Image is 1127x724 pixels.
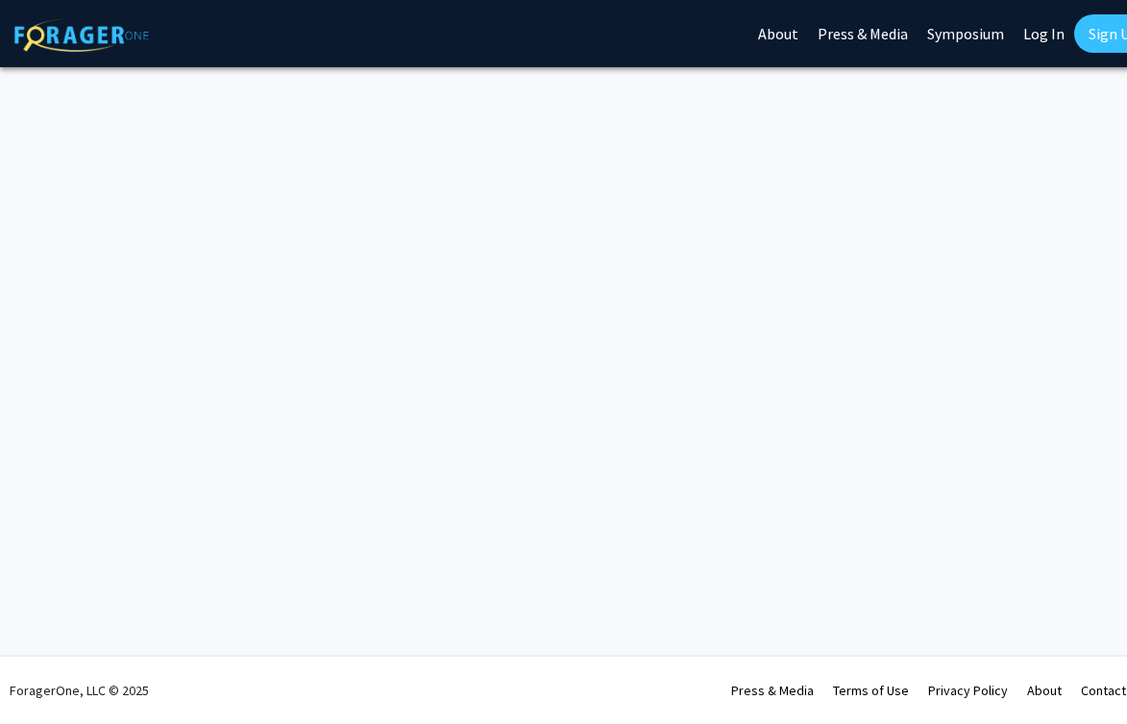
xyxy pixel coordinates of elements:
a: Terms of Use [833,682,909,699]
a: Privacy Policy [928,682,1008,699]
a: Press & Media [731,682,814,699]
a: About [1027,682,1062,699]
div: ForagerOne, LLC © 2025 [10,657,149,724]
img: ForagerOne Logo [14,18,149,52]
